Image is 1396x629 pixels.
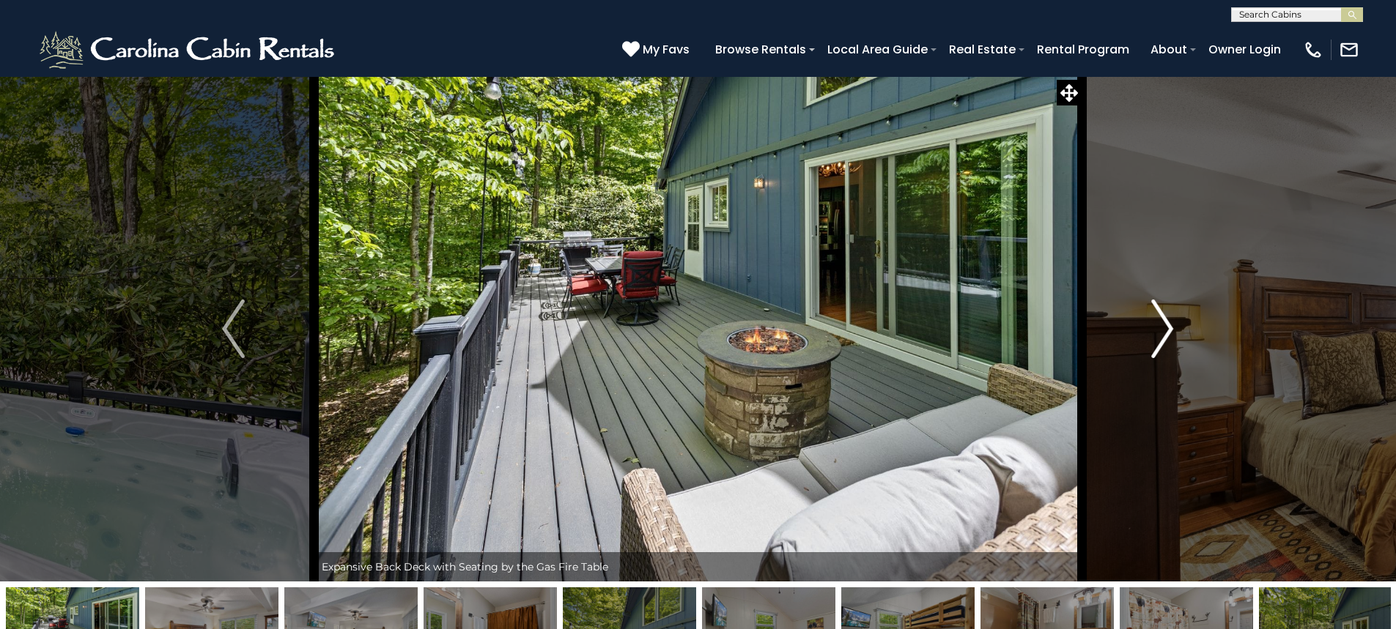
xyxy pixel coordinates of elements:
a: Rental Program [1030,37,1137,62]
img: arrow [222,299,244,358]
img: mail-regular-white.png [1339,40,1359,60]
span: My Favs [643,40,690,59]
button: Previous [152,76,314,581]
button: Next [1082,76,1243,581]
a: Browse Rentals [708,37,813,62]
img: White-1-2.png [37,28,341,72]
a: About [1143,37,1194,62]
a: Real Estate [942,37,1023,62]
a: My Favs [622,40,693,59]
img: arrow [1151,299,1173,358]
img: phone-regular-white.png [1303,40,1323,60]
a: Owner Login [1201,37,1288,62]
a: Local Area Guide [820,37,935,62]
div: Expansive Back Deck with Seating by the Gas Fire Table [314,552,1082,581]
